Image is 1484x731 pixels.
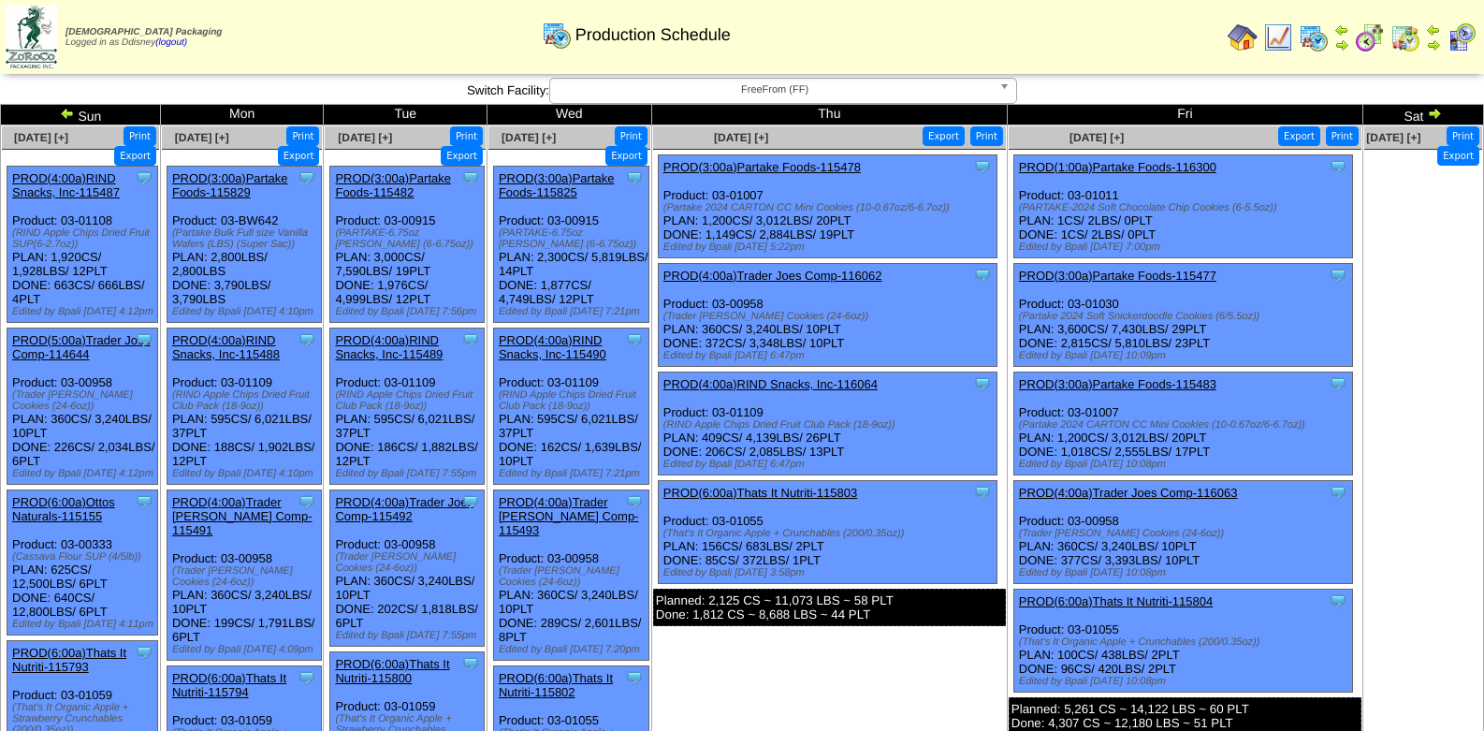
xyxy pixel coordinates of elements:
[330,490,485,647] div: Product: 03-00958 PLAN: 360CS / 3,240LBS / 10PLT DONE: 202CS / 1,818LBS / 6PLT
[12,306,157,317] div: Edited by Bpali [DATE] 4:12pm
[167,167,321,323] div: Product: 03-BW642 PLAN: 2,800LBS / 2,800LBS DONE: 3,790LBS / 3,790LBS
[124,126,156,146] button: Print
[60,106,75,121] img: arrowleft.gif
[493,167,648,323] div: Product: 03-00915 PLAN: 2,300CS / 5,819LBS / 14PLT DONE: 1,877CS / 4,749LBS / 12PLT
[175,131,229,144] a: [DATE] [+]
[1019,241,1352,253] div: Edited by Bpali [DATE] 7:00pm
[12,389,157,412] div: (Trader [PERSON_NAME] Cookies (24-6oz))
[663,241,997,253] div: Edited by Bpali [DATE] 5:22pm
[973,266,992,285] img: Tooltip
[658,373,997,475] div: Product: 03-01109 PLAN: 409CS / 4,139LBS / 26PLT DONE: 206CS / 2,085LBS / 13PLT
[1019,486,1238,500] a: PROD(4:00a)Trader Joes Comp-116063
[663,202,997,213] div: (Partake 2024 CARTON CC Mini Cookies (10-0.67oz/6-6.7oz))
[335,468,484,479] div: Edited by Bpali [DATE] 7:55pm
[298,168,316,187] img: Tooltip
[450,126,483,146] button: Print
[1019,202,1352,213] div: (PARTAKE-2024 Soft Chocolate Chip Cookies (6-5.5oz))
[1326,126,1359,146] button: Print
[172,495,313,537] a: PROD(4:00a)Trader [PERSON_NAME] Comp-115491
[335,171,451,199] a: PROD(3:00a)Partake Foods-115482
[278,146,320,166] button: Export
[155,37,187,48] a: (logout)
[1013,590,1352,693] div: Product: 03-01055 PLAN: 100CS / 438LBS / 2PLT DONE: 96CS / 420LBS / 2PLT
[12,468,157,479] div: Edited by Bpali [DATE] 4:12pm
[1013,373,1352,475] div: Product: 03-01007 PLAN: 1,200CS / 3,012LBS / 20PLT DONE: 1,018CS / 2,555LBS / 17PLT
[499,389,648,412] div: (RIND Apple Chips Dried Fruit Club Pack (18-9oz))
[114,146,156,166] button: Export
[973,157,992,176] img: Tooltip
[663,567,997,578] div: Edited by Bpali [DATE] 3:58pm
[973,374,992,393] img: Tooltip
[160,105,323,125] td: Mon
[499,495,639,537] a: PROD(4:00a)Trader [PERSON_NAME] Comp-115493
[12,646,126,674] a: PROD(6:00a)Thats It Nutriti-115793
[7,490,158,636] div: Product: 03-00333 PLAN: 625CS / 12,500LBS / 6PLT DONE: 640CS / 12,800LBS / 6PLT
[1329,266,1347,285] img: Tooltip
[172,671,286,699] a: PROD(6:00a)Thats It Nutriti-115794
[65,27,222,48] span: Logged in as Ddisney
[167,490,321,661] div: Product: 03-00958 PLAN: 360CS / 3,240LBS / 10PLT DONE: 199CS / 1,791LBS / 6PLT
[12,227,157,250] div: (RIND Apple Chips Dried Fruit SUP(6-2.7oz))
[651,105,1007,125] td: Thu
[65,27,222,37] span: [DEMOGRAPHIC_DATA] Packaging
[172,306,321,317] div: Edited by Bpali [DATE] 4:10pm
[7,329,158,485] div: Product: 03-00958 PLAN: 360CS / 3,240LBS / 10PLT DONE: 226CS / 2,034LBS / 6PLT
[658,481,997,584] div: Product: 03-01055 PLAN: 156CS / 683LBS / 2PLT DONE: 85CS / 372LBS / 1PLT
[1437,146,1479,166] button: Export
[1329,157,1347,176] img: Tooltip
[172,389,321,412] div: (RIND Apple Chips Dried Fruit Club Pack (18-9oz))
[493,329,648,485] div: Product: 03-01109 PLAN: 595CS / 6,021LBS / 37PLT DONE: 162CS / 1,639LBS / 10PLT
[1019,311,1352,322] div: (Partake 2024 Soft Snickerdoodle Cookies (6/5.5oz))
[298,330,316,349] img: Tooltip
[663,459,997,470] div: Edited by Bpali [DATE] 6:47pm
[1426,37,1441,52] img: arrowright.gif
[1447,126,1479,146] button: Print
[542,20,572,50] img: calendarprod.gif
[1329,592,1347,610] img: Tooltip
[1019,459,1352,470] div: Edited by Bpali [DATE] 10:08pm
[663,486,857,500] a: PROD(6:00a)Thats It Nutriti-115803
[12,551,157,563] div: (Cassava Flour SUP (4/5lb))
[1013,481,1352,584] div: Product: 03-00958 PLAN: 360CS / 3,240LBS / 10PLT DONE: 377CS / 3,393LBS / 10PLT
[1019,160,1216,174] a: PROD(1:00a)Partake Foods-116300
[605,146,647,166] button: Export
[502,131,556,144] a: [DATE] [+]
[663,419,997,431] div: (RIND Apple Chips Dried Fruit Club Pack (18-9oz))
[1019,636,1352,648] div: (That's It Organic Apple + Crunchables (200/0.35oz))
[335,306,484,317] div: Edited by Bpali [DATE] 7:56pm
[663,269,882,283] a: PROD(4:00a)Trader Joes Comp-116062
[172,644,321,655] div: Edited by Bpali [DATE] 4:09pm
[1278,126,1320,146] button: Export
[923,126,965,146] button: Export
[14,131,68,144] span: [DATE] [+]
[1447,22,1477,52] img: calendarcustomer.gif
[172,227,321,250] div: (Partake Bulk Full size Vanilla Wafers (LBS) (Super Sac))
[714,131,768,144] a: [DATE] [+]
[335,333,443,361] a: PROD(4:00a)RIND Snacks, Inc-115489
[1013,155,1352,258] div: Product: 03-01011 PLAN: 1CS / 2LBS / 0PLT DONE: 1CS / 2LBS / 0PLT
[1019,350,1352,361] div: Edited by Bpali [DATE] 10:09pm
[625,330,644,349] img: Tooltip
[1069,131,1124,144] a: [DATE] [+]
[499,171,615,199] a: PROD(3:00a)Partake Foods-115825
[499,333,606,361] a: PROD(4:00a)RIND Snacks, Inc-115490
[335,630,484,641] div: Edited by Bpali [DATE] 7:55pm
[1263,22,1293,52] img: line_graph.gif
[499,468,648,479] div: Edited by Bpali [DATE] 7:21pm
[330,329,485,485] div: Product: 03-01109 PLAN: 595CS / 6,021LBS / 37PLT DONE: 186CS / 1,882LBS / 12PLT
[1329,483,1347,502] img: Tooltip
[1019,594,1213,608] a: PROD(6:00a)Thats It Nutriti-115804
[338,131,392,144] a: [DATE] [+]
[1362,105,1483,125] td: Sat
[615,126,647,146] button: Print
[324,105,487,125] td: Tue
[1366,131,1420,144] a: [DATE] [+]
[167,329,321,485] div: Product: 03-01109 PLAN: 595CS / 6,021LBS / 37PLT DONE: 188CS / 1,902LBS / 12PLT
[625,492,644,511] img: Tooltip
[441,146,483,166] button: Export
[135,168,153,187] img: Tooltip
[12,619,157,630] div: Edited by Bpali [DATE] 4:11pm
